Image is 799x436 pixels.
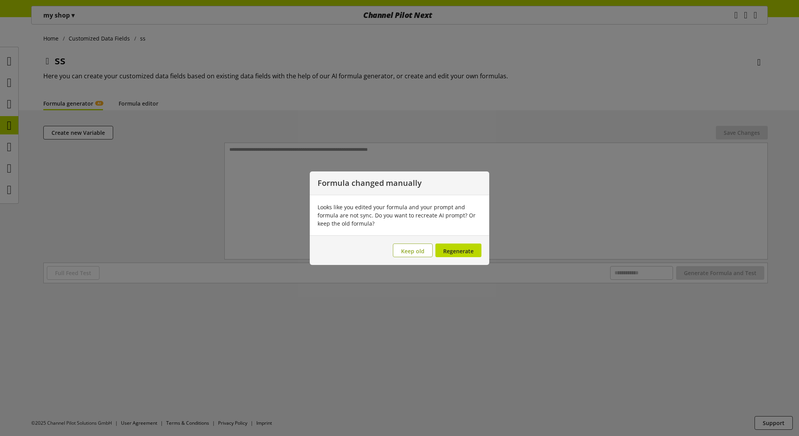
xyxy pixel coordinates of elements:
[401,247,424,255] span: Keep old
[443,247,474,255] span: Regenerate
[393,244,433,257] button: Keep old
[435,244,481,257] button: Regenerate
[318,179,481,187] p: Formula changed manually
[318,203,481,228] div: Looks like you edited your formula and your prompt and formula are not sync. Do you want to recre...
